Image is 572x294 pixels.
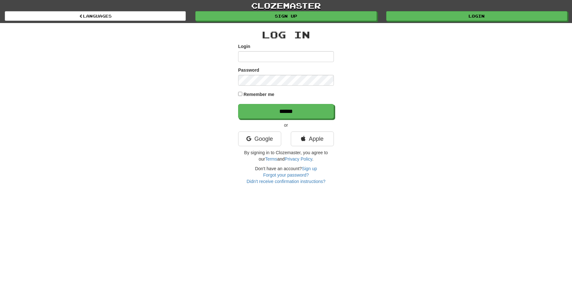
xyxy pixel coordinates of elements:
a: Privacy Policy [285,156,312,162]
a: Languages [5,11,186,21]
a: Login [386,11,567,21]
a: Apple [291,131,334,146]
p: By signing in to Clozemaster, you agree to our and . [238,149,334,162]
div: Don't have an account? [238,165,334,185]
a: Sign up [302,166,317,171]
a: Didn't receive confirmation instructions? [246,179,325,184]
label: Remember me [244,91,275,98]
h2: Log In [238,29,334,40]
label: Login [238,43,250,50]
a: Forgot your password? [263,172,309,178]
p: or [238,122,334,128]
a: Terms [265,156,277,162]
a: Sign up [195,11,376,21]
a: Google [238,131,281,146]
label: Password [238,67,259,73]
